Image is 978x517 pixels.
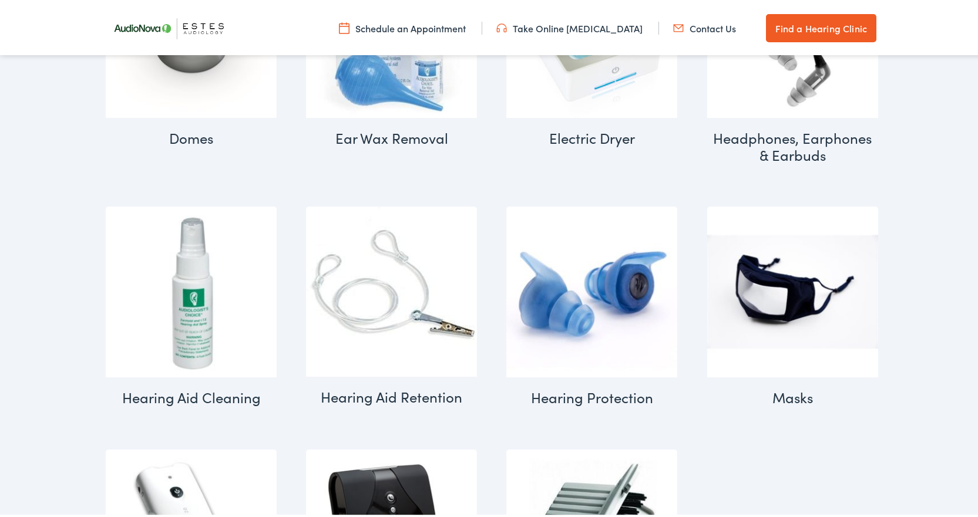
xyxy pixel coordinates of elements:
h2: Ear Wax Removal [306,116,477,156]
h2: Domes [106,116,277,156]
a: Take Online [MEDICAL_DATA] [496,19,643,32]
a: Find a Hearing Clinic [766,12,876,40]
h2: Hearing Protection [506,375,677,415]
a: Visit product category Masks [707,204,878,415]
img: Hearing Aid Cleaning [106,204,277,375]
h2: Electric Dryer [506,116,677,156]
h2: Hearing Aid Cleaning [106,375,277,415]
h2: Masks [707,375,878,415]
img: Hearing Protection [506,204,677,375]
h2: Hearing Aid Retention [306,374,477,415]
img: utility icon [339,19,349,32]
img: Hearing Aid Retention [306,204,477,374]
a: Visit product category Hearing Protection [506,204,677,415]
img: utility icon [673,19,684,32]
h2: Headphones, Earphones & Earbuds [707,116,878,173]
img: Masks [707,204,878,375]
img: utility icon [496,19,507,32]
a: Schedule an Appointment [339,19,466,32]
a: Visit product category Hearing Aid Retention [306,204,477,415]
a: Contact Us [673,19,736,32]
a: Visit product category Hearing Aid Cleaning [106,204,277,415]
